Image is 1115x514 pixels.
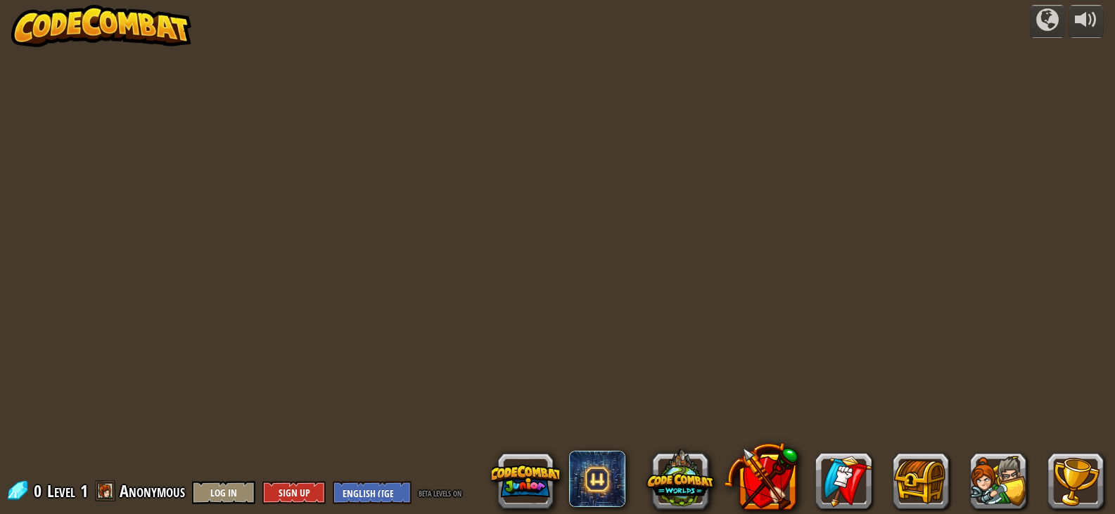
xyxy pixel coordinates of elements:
button: Adjust volume [1069,5,1104,38]
span: 0 [34,480,46,502]
span: 1 [80,480,88,502]
button: Sign Up [262,481,326,504]
button: Campaigns [1030,5,1065,38]
span: beta levels on [419,486,461,499]
img: CodeCombat - Learn how to code by playing a game [11,5,191,47]
span: Anonymous [120,480,185,502]
span: Level [47,480,75,503]
button: Log In [192,481,255,504]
